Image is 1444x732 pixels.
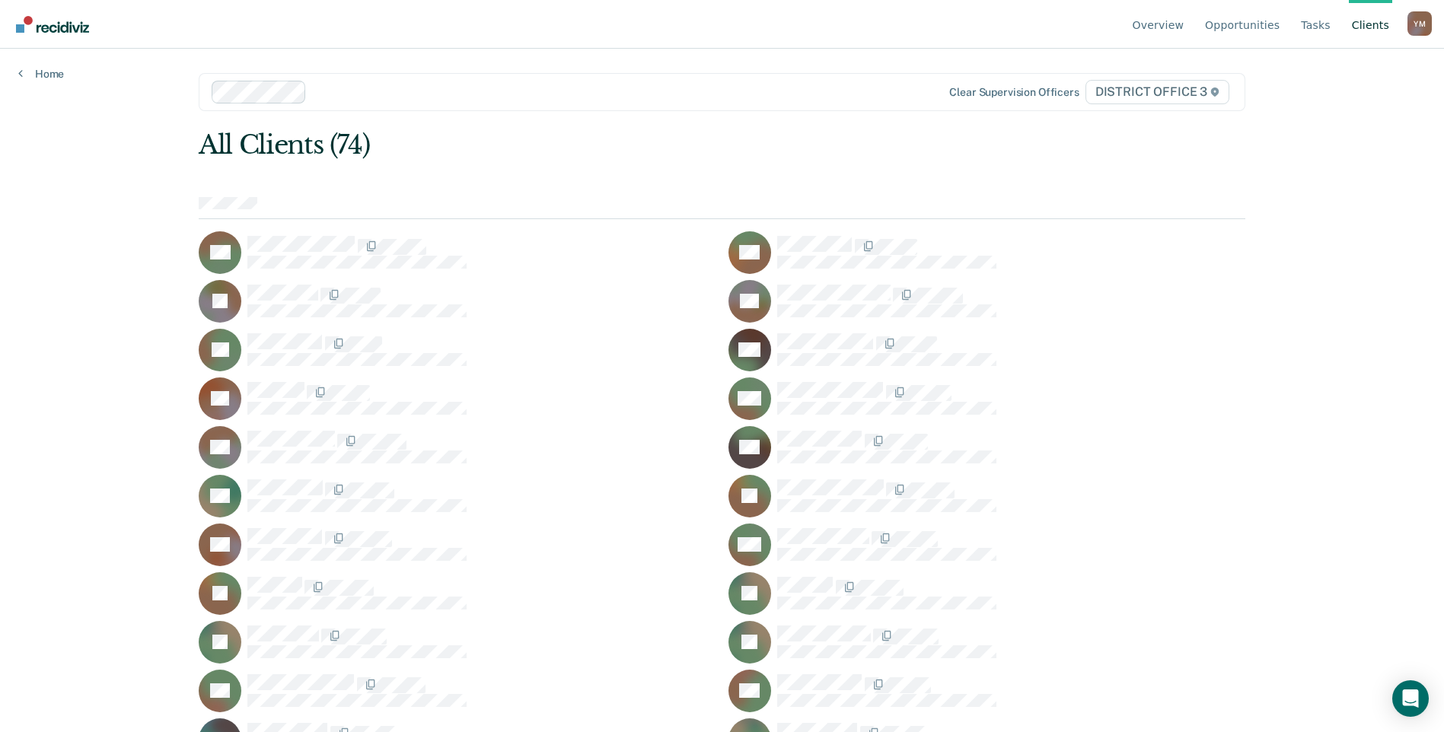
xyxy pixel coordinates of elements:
[1407,11,1432,36] div: Y M
[18,67,64,81] a: Home
[16,16,89,33] img: Recidiviz
[1392,680,1429,717] div: Open Intercom Messenger
[199,129,1036,161] div: All Clients (74)
[949,86,1079,99] div: Clear supervision officers
[1085,80,1229,104] span: DISTRICT OFFICE 3
[1407,11,1432,36] button: Profile dropdown button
